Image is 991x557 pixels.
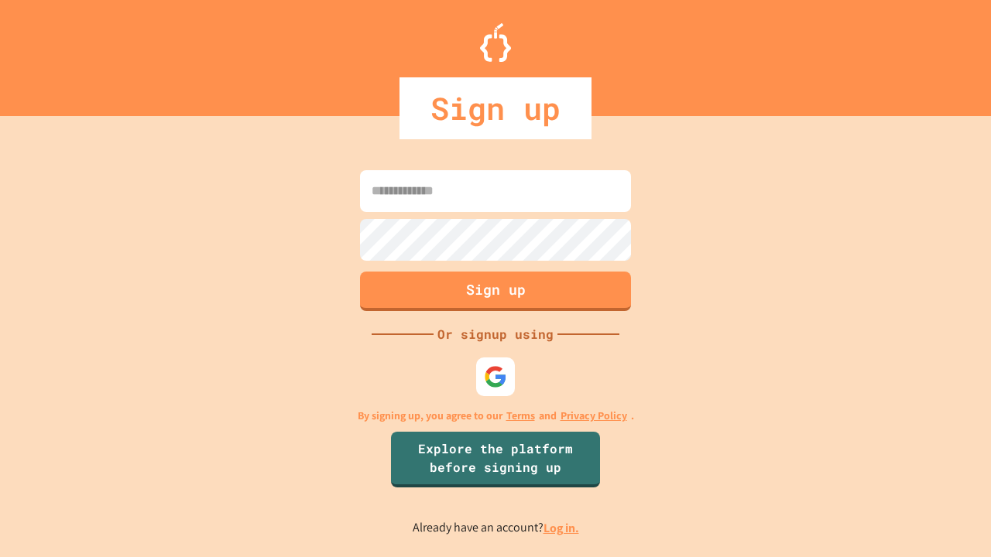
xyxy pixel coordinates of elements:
[360,272,631,311] button: Sign up
[434,325,557,343] div: Or signup using
[391,432,600,487] a: Explore the platform before signing up
[484,365,507,388] img: google-icon.svg
[561,408,627,424] a: Privacy Policy
[480,23,511,62] img: Logo.svg
[413,518,579,538] p: Already have an account?
[926,495,976,542] iframe: chat widget
[506,408,535,424] a: Terms
[358,408,634,424] p: By signing up, you agree to our and .
[544,520,579,536] a: Log in.
[399,77,592,139] div: Sign up
[862,428,976,494] iframe: chat widget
